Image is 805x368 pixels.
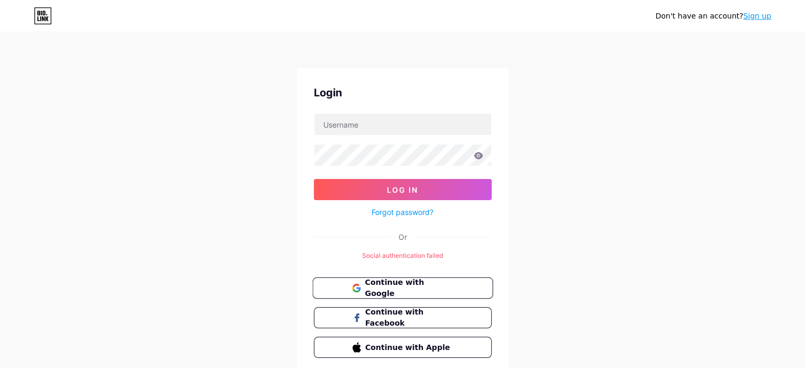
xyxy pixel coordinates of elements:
button: Continue with Facebook [314,307,492,328]
a: Forgot password? [372,207,433,218]
div: Login [314,85,492,101]
button: Continue with Google [312,277,493,299]
input: Username [314,114,491,135]
span: Continue with Facebook [365,307,453,329]
div: Don't have an account? [655,11,771,22]
span: Continue with Apple [365,342,453,353]
div: Social authentication failed [314,251,492,261]
button: Log In [314,179,492,200]
a: Continue with Google [314,277,492,299]
span: Continue with Google [365,277,453,300]
a: Sign up [743,12,771,20]
div: Or [399,231,407,243]
span: Log In [387,185,418,194]
button: Continue with Apple [314,337,492,358]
